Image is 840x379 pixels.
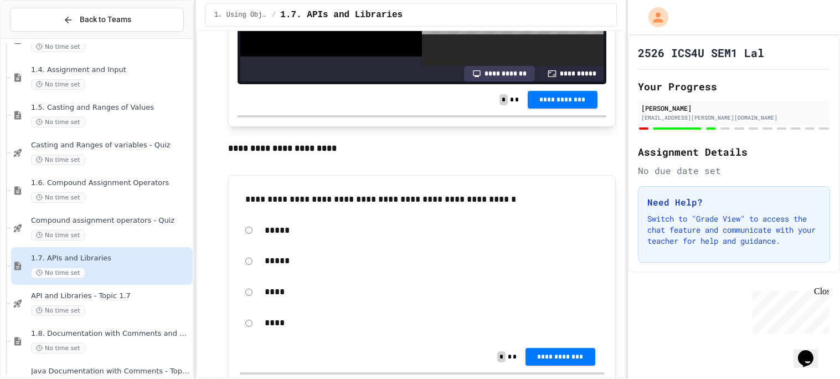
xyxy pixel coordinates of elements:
[272,11,276,19] span: /
[647,213,821,247] p: Switch to "Grade View" to access the chat feature and communicate with your teacher for help and ...
[31,291,190,301] span: API and Libraries - Topic 1.7
[748,286,829,334] iframe: chat widget
[641,103,827,113] div: [PERSON_NAME]
[4,4,76,70] div: Chat with us now!Close
[793,335,829,368] iframe: chat widget
[31,103,190,112] span: 1.5. Casting and Ranges of Values
[31,65,190,75] span: 1.4. Assignment and Input
[641,114,827,122] div: [EMAIL_ADDRESS][PERSON_NAME][DOMAIN_NAME]
[31,367,190,376] span: Java Documentation with Comments - Topic 1.8
[31,230,85,240] span: No time set
[214,11,267,19] span: 1. Using Objects and Methods
[31,155,85,165] span: No time set
[31,343,85,354] span: No time set
[31,192,85,203] span: No time set
[31,268,85,278] span: No time set
[280,8,403,22] span: 1.7. APIs and Libraries
[31,254,190,263] span: 1.7. APIs and Libraries
[10,8,184,32] button: Back to Teams
[31,42,85,52] span: No time set
[647,196,821,209] h3: Need Help?
[31,178,190,188] span: 1.6. Compound Assignment Operators
[31,216,190,226] span: Compound assignment operators - Quiz
[638,45,764,60] h1: 2526 ICS4U SEM1 Lal
[31,305,85,316] span: No time set
[638,164,830,177] div: No due date set
[31,117,85,127] span: No time set
[80,14,131,25] span: Back to Teams
[31,141,190,150] span: Casting and Ranges of variables - Quiz
[638,144,830,160] h2: Assignment Details
[31,79,85,90] span: No time set
[637,4,671,30] div: My Account
[638,79,830,94] h2: Your Progress
[31,329,190,339] span: 1.8. Documentation with Comments and Preconditions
